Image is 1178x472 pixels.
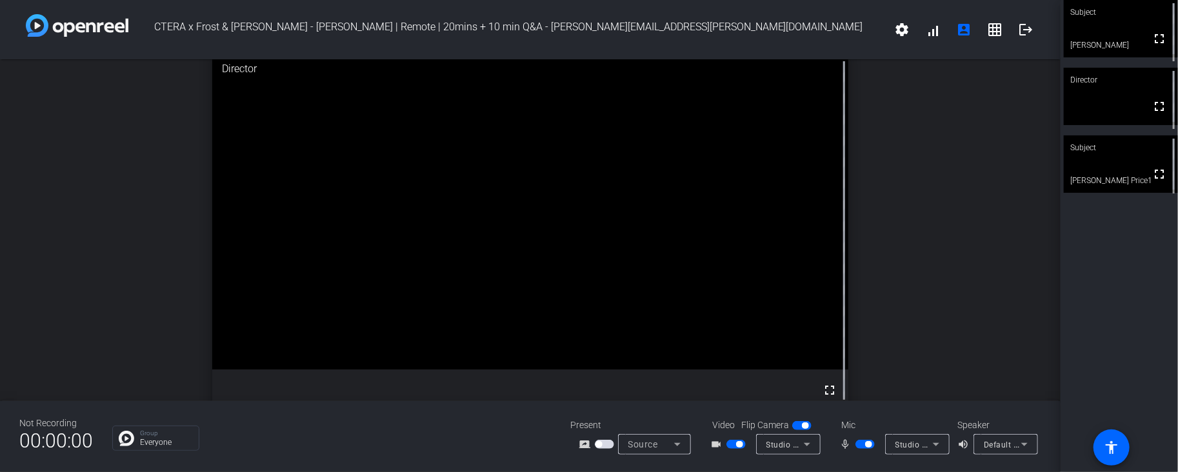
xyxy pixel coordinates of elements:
[987,22,1003,37] mat-icon: grid_on
[1064,68,1178,92] div: Director
[828,418,957,432] div: Mic
[1152,31,1167,46] mat-icon: fullscreen
[128,14,886,45] span: CTERA x Frost & [PERSON_NAME] - [PERSON_NAME] | Remote | 20mins + 10 min Q&A - [PERSON_NAME][EMAI...
[822,382,837,398] mat-icon: fullscreen
[19,425,93,457] span: 00:00:00
[579,437,595,452] mat-icon: screen_share_outline
[917,14,948,45] button: signal_cellular_alt
[957,418,1035,432] div: Speaker
[956,22,972,37] mat-icon: account_box
[570,418,699,432] div: Present
[628,439,658,449] span: Source
[766,439,902,449] span: Studio Display Camera (15bc:0000)
[895,439,1046,449] span: Studio Display Microphone (05ac:1114)
[140,430,192,437] p: Group
[1152,99,1167,114] mat-icon: fullscreen
[26,14,128,37] img: white-gradient.svg
[984,439,1158,449] span: Default - Studio Display Speakers (05ac:1114)
[712,418,735,432] span: Video
[1018,22,1033,37] mat-icon: logout
[1064,135,1178,160] div: Subject
[19,417,93,430] div: Not Recording
[711,437,726,452] mat-icon: videocam_outline
[957,437,973,452] mat-icon: volume_up
[741,418,789,432] span: Flip Camera
[140,438,192,446] p: Everyone
[1104,440,1119,455] mat-icon: accessibility
[119,431,134,446] img: Chat Icon
[894,22,910,37] mat-icon: settings
[840,437,855,452] mat-icon: mic_none
[212,52,848,86] div: Director
[1152,166,1167,182] mat-icon: fullscreen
